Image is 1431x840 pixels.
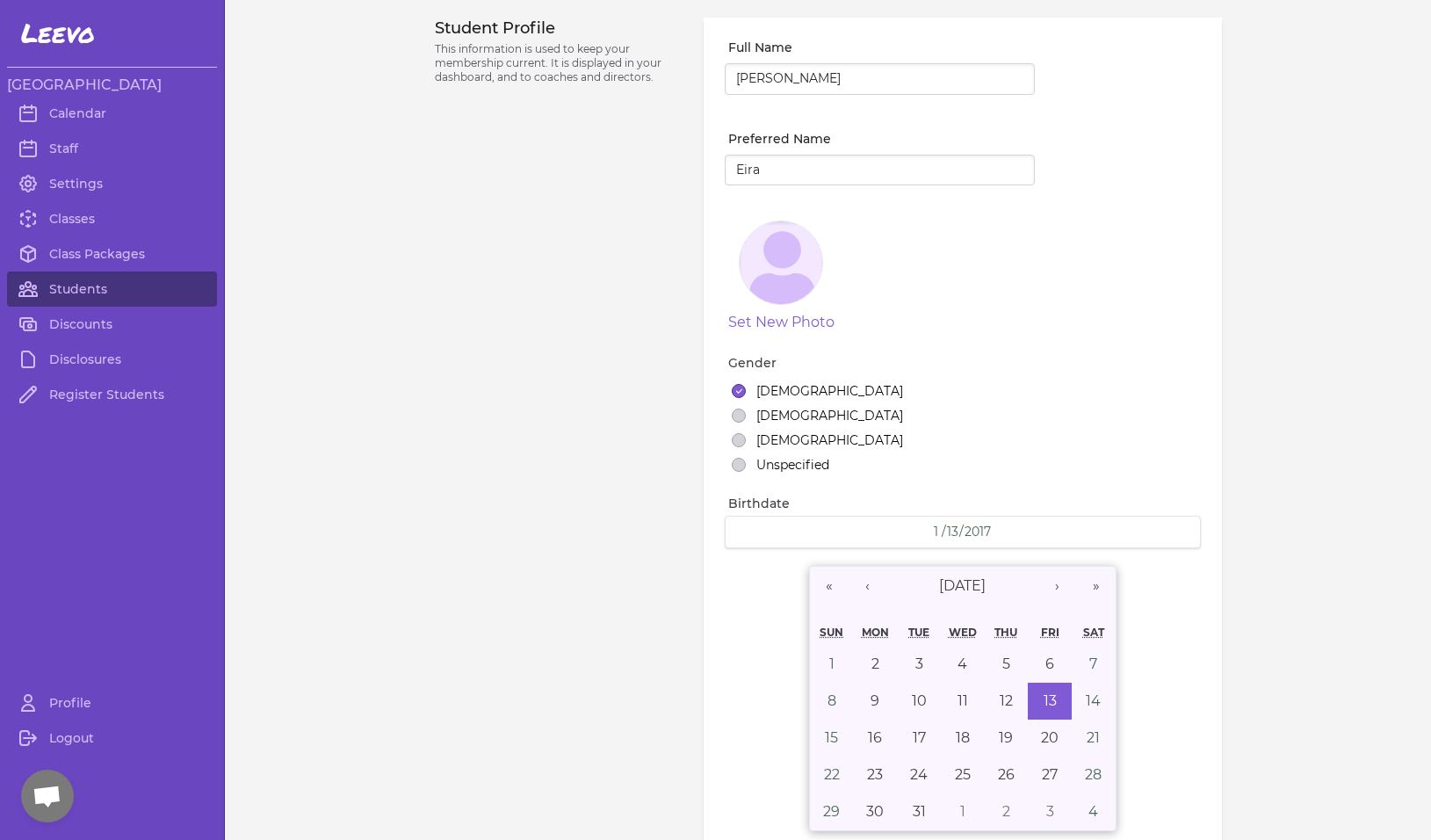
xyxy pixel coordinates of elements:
[1072,646,1116,683] button: January 7, 2017
[756,456,829,474] label: Unspecified
[941,793,985,830] button: February 1, 2017
[854,757,898,793] button: January 23, 2017
[1086,692,1101,709] abbr: January 14, 2017
[1089,655,1097,672] abbr: January 7, 2017
[897,683,941,720] button: January 10, 2017
[1045,655,1054,672] abbr: January 6, 2017
[1002,803,1010,820] abbr: February 2, 2017
[956,729,970,746] abbr: January 18, 2017
[7,685,217,721] a: Profile
[756,407,903,424] label: [DEMOGRAPHIC_DATA]
[958,692,968,709] abbr: January 11, 2017
[1028,757,1072,793] button: January 27, 2017
[728,130,1035,148] label: Preferred Name
[998,766,1015,783] abbr: January 26, 2017
[985,646,1029,683] button: January 5, 2017
[7,75,217,96] h3: [GEOGRAPHIC_DATA]
[435,42,683,84] p: This information is used to keep your membership current. It is displayed in your dashboard, and ...
[728,495,1200,512] label: Birthdate
[1072,683,1116,720] button: January 14, 2017
[955,766,971,783] abbr: January 25, 2017
[908,626,929,639] abbr: Tuesday
[810,757,854,793] button: January 22, 2017
[897,757,941,793] button: January 24, 2017
[1046,803,1054,820] abbr: February 3, 2017
[994,626,1017,639] abbr: Thursday
[829,655,835,672] abbr: January 1, 2017
[820,626,843,639] abbr: Sunday
[871,692,879,709] abbr: January 9, 2017
[725,63,1035,95] input: Richard Button
[1072,757,1116,793] button: January 28, 2017
[854,720,898,757] button: January 16, 2017
[1038,567,1077,605] button: ›
[7,721,217,756] a: Logout
[725,155,1035,186] input: Richard
[7,307,217,342] a: Discounts
[960,803,965,820] abbr: February 1, 2017
[1041,729,1059,746] abbr: January 20, 2017
[915,655,923,672] abbr: January 3, 2017
[868,729,882,746] abbr: January 16, 2017
[810,646,854,683] button: January 1, 2017
[823,803,840,820] abbr: January 29, 2017
[913,803,926,820] abbr: January 31, 2017
[21,770,74,822] div: Open chat
[1072,793,1116,830] button: February 4, 2017
[728,354,1200,372] label: Gender
[854,793,898,830] button: January 30, 2017
[1000,692,1013,709] abbr: January 12, 2017
[1028,720,1072,757] button: January 20, 2017
[1077,567,1116,605] button: »
[1085,766,1102,783] abbr: January 28, 2017
[854,646,898,683] button: January 2, 2017
[941,683,985,720] button: January 11, 2017
[7,272,217,307] a: Students
[1088,803,1098,820] abbr: February 4, 2017
[7,96,217,131] a: Calendar
[941,646,985,683] button: January 4, 2017
[7,201,217,236] a: Classes
[1041,626,1059,639] abbr: Friday
[828,692,836,709] abbr: January 8, 2017
[959,523,964,540] span: /
[946,524,959,540] input: DD
[949,626,977,639] abbr: Wednesday
[999,729,1013,746] abbr: January 19, 2017
[824,766,840,783] abbr: January 22, 2017
[958,655,967,672] abbr: January 4, 2017
[941,757,985,793] button: January 25, 2017
[435,18,683,39] h3: Student Profile
[854,683,898,720] button: January 9, 2017
[910,766,928,783] abbr: January 24, 2017
[897,720,941,757] button: January 17, 2017
[810,720,854,757] button: January 15, 2017
[941,720,985,757] button: January 18, 2017
[756,431,903,449] label: [DEMOGRAPHIC_DATA]
[1083,626,1104,639] abbr: Saturday
[933,524,942,540] input: MM
[1044,692,1057,709] abbr: January 13, 2017
[985,683,1029,720] button: January 12, 2017
[810,683,854,720] button: January 8, 2017
[1002,655,1010,672] abbr: January 5, 2017
[939,577,986,594] span: [DATE]
[866,803,884,820] abbr: January 30, 2017
[897,793,941,830] button: January 31, 2017
[810,793,854,830] button: January 29, 2017
[1028,793,1072,830] button: February 3, 2017
[849,567,887,605] button: ‹
[1028,683,1072,720] button: January 13, 2017
[7,342,217,377] a: Disclosures
[21,18,95,49] span: Leevo
[913,729,926,746] abbr: January 17, 2017
[7,377,217,412] a: Register Students
[1072,720,1116,757] button: January 21, 2017
[942,523,946,540] span: /
[825,729,838,746] abbr: January 15, 2017
[810,567,849,605] button: «
[728,312,835,333] button: Set New Photo
[862,626,889,639] abbr: Monday
[912,692,927,709] abbr: January 10, 2017
[1042,766,1058,783] abbr: January 27, 2017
